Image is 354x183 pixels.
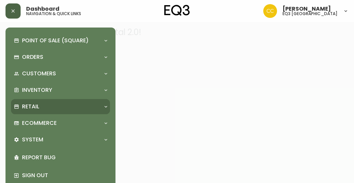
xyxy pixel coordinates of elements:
span: [PERSON_NAME] [283,6,331,12]
div: Ecommerce [11,116,110,131]
img: e5ae74ce19ac3445ee91f352311dd8f4 [263,4,277,18]
div: Inventory [11,83,110,98]
h5: navigation & quick links [26,12,81,16]
p: System [22,136,43,143]
p: Sign Out [22,172,107,179]
div: System [11,132,110,147]
h5: eq3 [GEOGRAPHIC_DATA] [283,12,338,16]
p: Inventory [22,86,52,94]
p: Ecommerce [22,119,57,127]
p: Orders [22,53,43,61]
img: logo [164,5,190,16]
div: Point of Sale (Square) [11,33,110,48]
p: Report Bug [22,154,107,161]
div: Orders [11,50,110,65]
span: Dashboard [26,6,59,12]
div: Customers [11,66,110,81]
div: Retail [11,99,110,114]
div: Report Bug [11,149,110,166]
p: Customers [22,70,56,77]
p: Point of Sale (Square) [22,37,89,44]
p: Retail [22,103,39,110]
